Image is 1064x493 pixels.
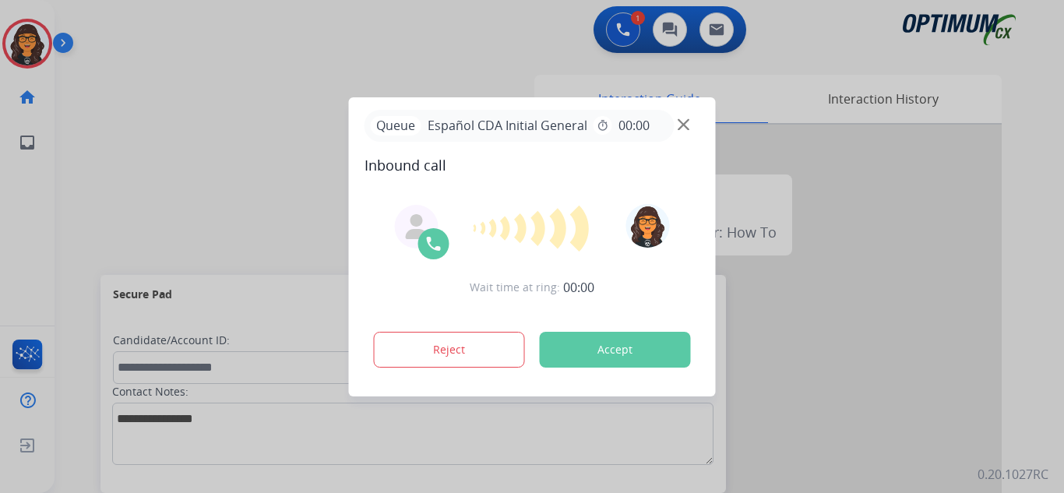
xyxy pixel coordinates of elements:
img: avatar [625,204,669,248]
button: Accept [540,332,691,368]
span: 00:00 [563,278,594,297]
p: Queue [371,116,421,136]
img: call-icon [425,234,443,253]
span: Español CDA Initial General [421,116,594,135]
img: agent-avatar [404,214,429,239]
img: close-button [678,118,689,130]
button: Reject [374,332,525,368]
span: 00:00 [618,116,650,135]
mat-icon: timer [597,119,609,132]
p: 0.20.1027RC [978,465,1048,484]
span: Wait time at ring: [470,280,560,295]
span: Inbound call [365,154,700,176]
